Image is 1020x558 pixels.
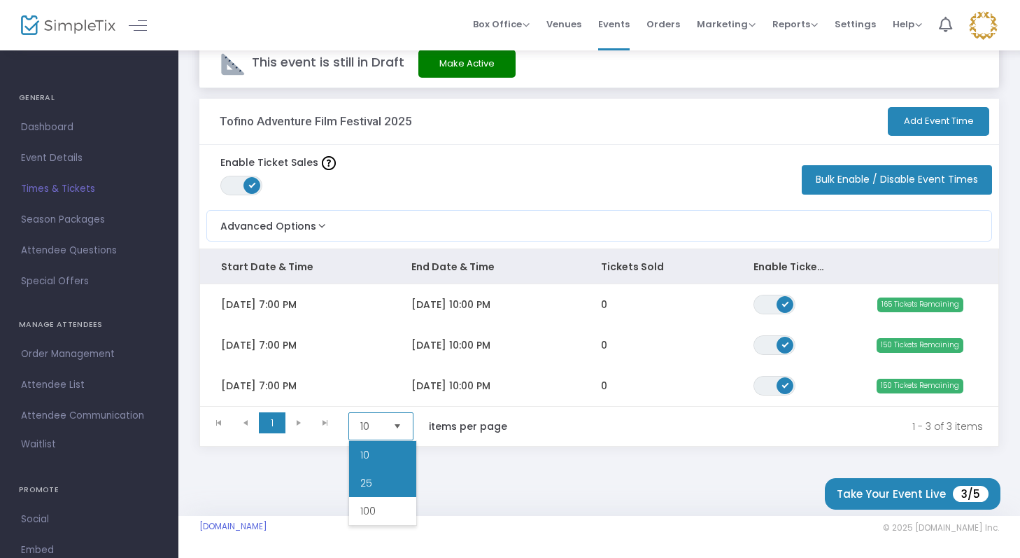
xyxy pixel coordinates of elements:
span: ON [781,341,788,348]
button: Advanced Options [207,211,329,234]
span: [DATE] 10:00 PM [411,379,490,393]
span: © 2025 [DOMAIN_NAME] Inc. [883,522,999,533]
span: 150 Tickets Remaining [877,379,963,393]
span: 165 Tickets Remaining [877,298,963,312]
img: draft-event.png [220,52,245,76]
span: 0 [601,298,607,312]
span: 100 [360,504,376,518]
span: Reports [772,18,818,31]
button: Bulk Enable / Disable Event Times [802,165,992,195]
span: Venues [546,6,581,42]
span: 10 [360,419,382,433]
th: Start Date & Time [200,249,390,284]
button: Select [388,413,407,440]
span: 25 [360,476,372,490]
span: Times & Tickets [21,180,157,198]
span: 150 Tickets Remaining [877,338,963,352]
a: [DOMAIN_NAME] [199,521,267,532]
th: Tickets Sold [580,249,732,284]
th: End Date & Time [390,249,581,284]
span: Page 1 [259,412,285,433]
button: Make Active [418,50,516,78]
span: This event is still in Draft [252,53,404,71]
span: Order Management [21,345,157,363]
span: [DATE] 10:00 PM [411,298,490,312]
span: Social [21,510,157,529]
label: Enable Ticket Sales [220,155,336,170]
span: 10 [360,448,369,462]
h3: Tofino Adventure Film Festival 2025 [220,114,412,128]
span: Attendee Communication [21,407,157,425]
span: Events [598,6,630,42]
span: Orders [646,6,680,42]
span: [DATE] 7:00 PM [221,379,297,393]
span: 3/5 [953,486,989,502]
span: [DATE] 10:00 PM [411,338,490,352]
h4: PROMOTE [19,476,160,504]
kendo-pager-info: 1 - 3 of 3 items [537,412,983,440]
span: 0 [601,379,607,393]
span: Dashboard [21,118,157,137]
span: Help [893,18,922,31]
h4: MANAGE ATTENDEES [19,311,160,339]
span: Marketing [697,18,756,31]
span: Attendee Questions [21,242,157,260]
span: Settings [835,6,876,42]
img: question-mark [322,156,336,170]
span: ON [781,382,788,389]
span: Special Offers [21,272,157,291]
button: Add Event Time [888,107,989,136]
span: Season Packages [21,211,157,229]
span: [DATE] 7:00 PM [221,298,297,312]
span: ON [249,181,256,188]
span: Event Details [21,149,157,167]
span: Box Office [473,18,530,31]
span: Waitlist [21,438,56,452]
span: [DATE] 7:00 PM [221,338,297,352]
label: items per page [429,419,507,433]
span: 0 [601,338,607,352]
th: Enable Ticket Sales [732,249,847,284]
h4: GENERAL [19,84,160,112]
button: Take Your Event Live3/5 [825,478,1000,510]
span: ON [781,300,788,307]
div: Data table [200,249,998,406]
span: Attendee List [21,376,157,394]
